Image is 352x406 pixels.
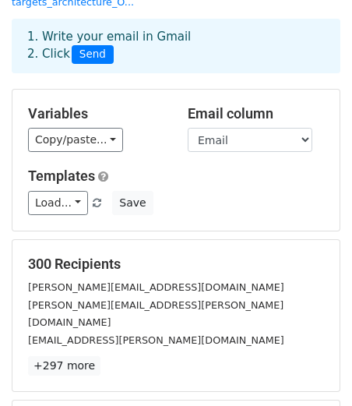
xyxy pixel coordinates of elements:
[16,28,336,64] div: 1. Write your email in Gmail 2. Click
[28,105,164,122] h5: Variables
[28,128,123,152] a: Copy/paste...
[188,105,324,122] h5: Email column
[274,331,352,406] iframe: Chat Widget
[28,191,88,215] a: Load...
[28,256,324,273] h5: 300 Recipients
[72,45,114,64] span: Send
[28,281,284,293] small: [PERSON_NAME][EMAIL_ADDRESS][DOMAIN_NAME]
[112,191,153,215] button: Save
[28,356,100,376] a: +297 more
[28,299,283,329] small: [PERSON_NAME][EMAIL_ADDRESS][PERSON_NAME][DOMAIN_NAME]
[28,168,95,184] a: Templates
[28,334,284,346] small: [EMAIL_ADDRESS][PERSON_NAME][DOMAIN_NAME]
